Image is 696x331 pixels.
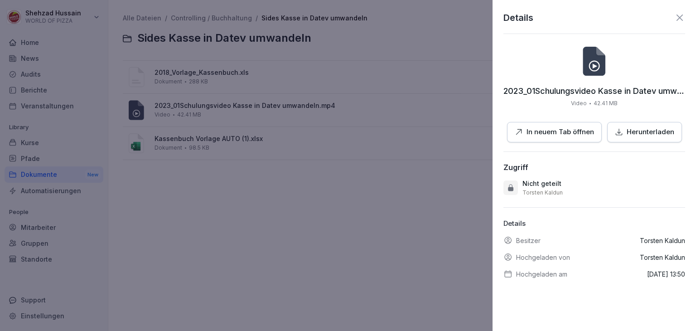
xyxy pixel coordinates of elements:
button: Herunterladen [607,122,682,142]
p: In neuem Tab öffnen [527,127,594,137]
p: 42.41 MB [594,99,618,107]
p: [DATE] 13:50 [647,269,685,279]
p: Video [571,99,587,107]
div: Zugriff [503,163,528,172]
p: Torsten Kaldun [522,189,563,196]
p: 2023_01Schulungsvideo Kasse in Datev umwandeln.mp4 [503,87,685,96]
p: Besitzer [516,236,541,245]
p: Hochgeladen von [516,253,570,262]
button: In neuem Tab öffnen [507,122,602,142]
p: Herunterladen [627,127,674,137]
p: Hochgeladen am [516,269,567,279]
p: Torsten Kaldun [640,253,685,262]
p: Details [503,11,533,24]
p: Nicht geteilt [522,179,561,188]
p: Details [503,219,685,229]
p: Torsten Kaldun [640,236,685,245]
